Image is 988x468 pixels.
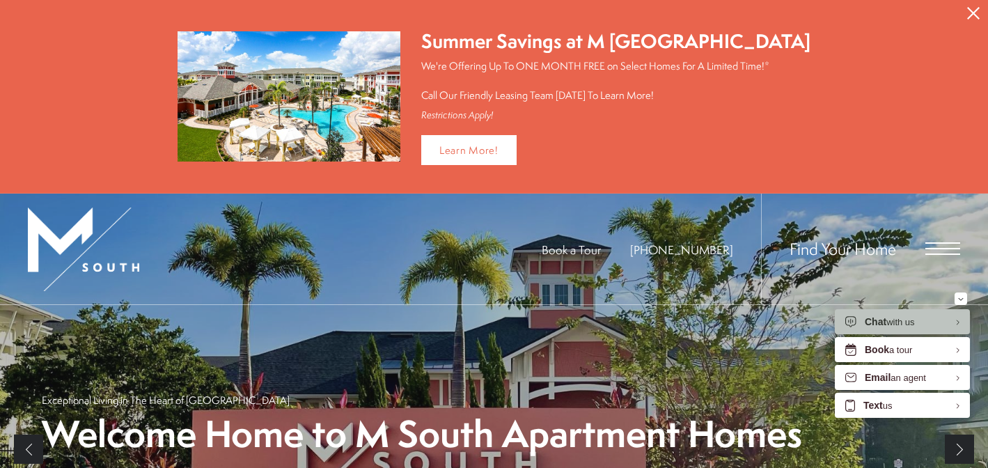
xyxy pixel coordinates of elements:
[42,414,802,454] p: Welcome Home to M South Apartment Homes
[421,135,517,165] a: Learn More!
[630,242,733,258] a: Call Us at 813-570-8014
[28,208,139,291] img: MSouth
[790,237,896,260] a: Find Your Home
[421,109,810,121] div: Restrictions Apply!
[421,58,810,102] p: We're Offering Up To ONE MONTH FREE on Select Homes For A Limited Time!* Call Our Friendly Leasin...
[542,242,601,258] a: Book a Tour
[14,435,43,464] a: Previous
[925,242,960,255] button: Open Menu
[945,435,974,464] a: Next
[178,31,400,162] img: Summer Savings at M South Apartments
[630,242,733,258] span: [PHONE_NUMBER]
[421,28,810,55] div: Summer Savings at M [GEOGRAPHIC_DATA]
[42,393,290,407] p: Exceptional Living in The Heart of [GEOGRAPHIC_DATA]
